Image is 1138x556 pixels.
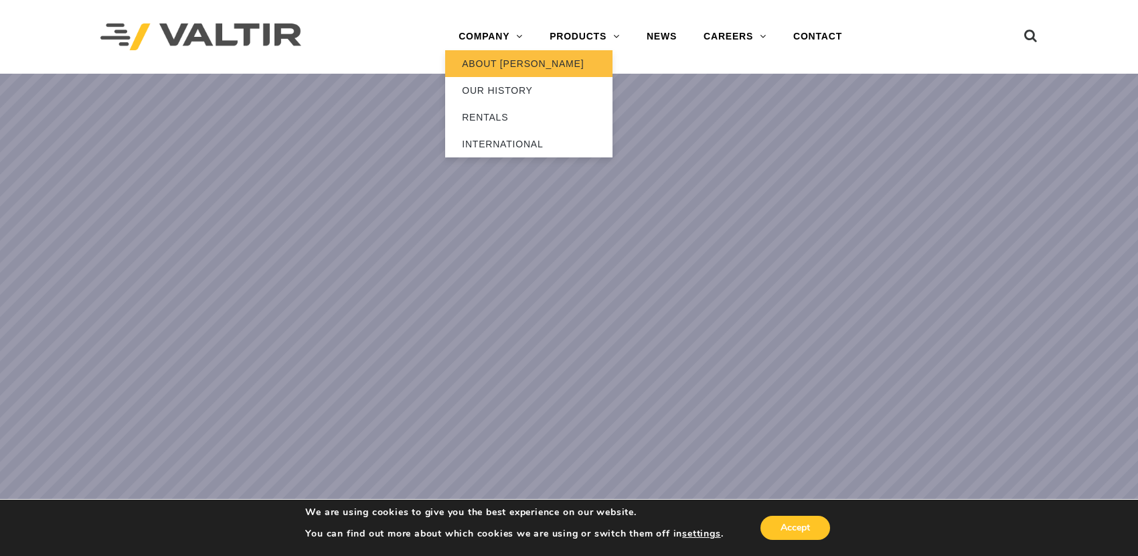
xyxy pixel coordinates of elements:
[644,423,793,461] a: LEARN MORE
[305,506,723,518] p: We are using cookies to give you the best experience on our website.
[780,23,856,50] a: CONTACT
[760,516,830,540] button: Accept
[100,23,301,51] img: Valtir
[633,23,690,50] a: NEWS
[445,23,536,50] a: COMPANY
[536,23,633,50] a: PRODUCTS
[445,104,613,131] a: RENTALS
[445,77,613,104] a: OUR HISTORY
[305,528,723,540] p: You can find out more about which cookies we are using or switch them off in .
[690,23,780,50] a: CAREERS
[682,528,720,540] button: settings
[445,50,613,77] a: ABOUT [PERSON_NAME]
[445,131,613,157] a: INTERNATIONAL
